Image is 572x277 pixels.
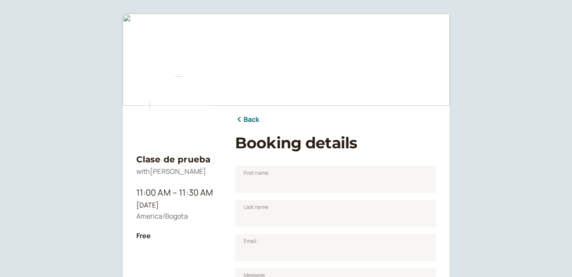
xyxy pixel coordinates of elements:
[244,203,268,211] span: Last name
[136,153,221,166] h3: Clase de prueba
[136,167,207,176] span: with [PERSON_NAME]
[235,234,436,261] input: Email
[136,231,151,240] b: Free
[244,169,269,177] span: First name
[244,237,257,245] span: Email
[136,211,221,222] div: America/Bogota
[235,114,260,125] a: Back
[235,166,436,193] input: First name
[235,134,436,152] h1: Booking details
[136,200,221,211] div: [DATE]
[136,186,221,199] div: 11:00 AM – 11:30 AM
[235,200,436,227] input: Last name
